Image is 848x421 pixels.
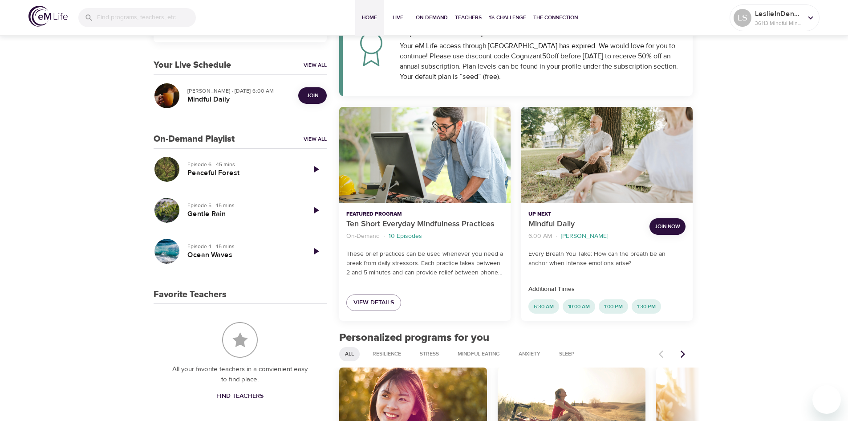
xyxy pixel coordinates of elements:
h5: Ocean Waves [187,250,298,260]
a: View All [304,135,327,143]
img: logo [28,6,68,27]
p: [PERSON_NAME] · [DATE] 6:00 AM [187,87,291,95]
span: The Connection [533,13,578,22]
p: Up Next [528,210,642,218]
p: 10 Episodes [389,232,422,241]
button: Mindful Daily [521,107,693,204]
span: Join [307,91,318,100]
h3: On-Demand Playlist [154,134,235,144]
span: 6:30 AM [528,303,559,311]
span: Live [387,13,409,22]
p: All your favorite teachers in a convienient easy to find place. [171,364,309,384]
h3: Your Live Schedule [154,60,231,70]
p: Ten Short Everyday Mindfulness Practices [346,218,503,230]
p: Episode 6 · 45 mins [187,160,298,168]
button: Ten Short Everyday Mindfulness Practices [339,107,511,204]
div: 10:00 AM [563,299,595,314]
span: Home [359,13,380,22]
div: Anxiety [513,347,546,361]
span: 1% Challenge [489,13,526,22]
h5: Gentle Rain [187,209,298,219]
h5: Mindful Daily [187,95,291,104]
div: LS [734,9,751,27]
p: Additional Times [528,285,686,294]
div: Stress [414,347,445,361]
nav: breadcrumb [528,230,642,242]
button: Peaceful Forest [154,156,180,183]
a: Play Episode [305,159,327,180]
a: Play Episode [305,241,327,262]
p: Mindful Daily [528,218,642,230]
button: Gentle Rain [154,197,180,224]
span: Mindful Eating [452,350,505,358]
div: Sleep [553,347,580,361]
a: View All [304,61,327,69]
h5: Peaceful Forest [187,168,298,178]
input: Find programs, teachers, etc... [97,8,196,27]
button: Next items [673,344,693,364]
p: Episode 5 · 45 mins [187,201,298,209]
iframe: Button to launch messaging window [812,385,841,414]
button: Join Now [649,218,686,235]
span: View Details [353,297,394,308]
p: [PERSON_NAME] [561,232,608,241]
div: Mindful Eating [452,347,506,361]
span: Join Now [655,222,680,231]
button: Ocean Waves [154,238,180,265]
div: 1:00 PM [599,299,628,314]
span: Teachers [455,13,482,22]
div: 6:30 AM [528,299,559,314]
a: Find Teachers [213,388,267,405]
p: Every Breath You Take: How can the breath be an anchor when intense emotions arise? [528,249,686,268]
div: All [339,347,360,361]
img: Favorite Teachers [222,322,258,358]
a: View Details [346,294,401,311]
button: Join [298,87,327,104]
p: Episode 4 · 45 mins [187,242,298,250]
p: On-Demand [346,232,380,241]
p: 6:00 AM [528,232,552,241]
p: LeslieInDenver [755,8,802,19]
span: 10:00 AM [563,303,595,311]
h2: Personalized programs for you [339,331,693,344]
div: 1:30 PM [632,299,661,314]
span: Resilience [367,350,406,358]
span: Sleep [554,350,580,358]
a: Play Episode [305,200,327,221]
p: Featured Program [346,210,503,218]
nav: breadcrumb [346,230,503,242]
span: 1:00 PM [599,303,628,311]
div: Your eM Life access through [GEOGRAPHIC_DATA] has expired. We would love for you to continue! Ple... [400,41,682,82]
p: These brief practices can be used whenever you need a break from daily stressors. Each practice t... [346,249,503,278]
li: · [556,230,557,242]
span: All [340,350,359,358]
span: Find Teachers [216,391,264,402]
li: · [383,230,385,242]
span: Anxiety [513,350,546,358]
span: 1:30 PM [632,303,661,311]
h3: Favorite Teachers [154,290,227,300]
p: 36113 Mindful Minutes [755,19,802,27]
span: On-Demand [416,13,448,22]
div: Resilience [367,347,407,361]
span: Stress [414,350,444,358]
